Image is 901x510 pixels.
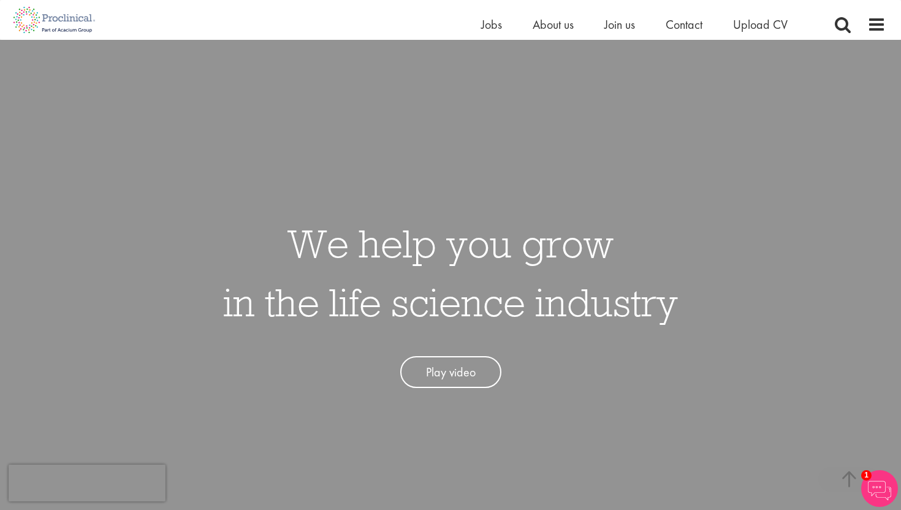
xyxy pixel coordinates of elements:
a: Play video [400,356,501,389]
h1: We help you grow in the life science industry [223,214,678,332]
img: Chatbot [861,470,898,507]
a: Jobs [481,17,502,32]
a: Join us [604,17,635,32]
a: Contact [666,17,702,32]
a: About us [533,17,574,32]
span: 1 [861,470,872,481]
a: Upload CV [733,17,788,32]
